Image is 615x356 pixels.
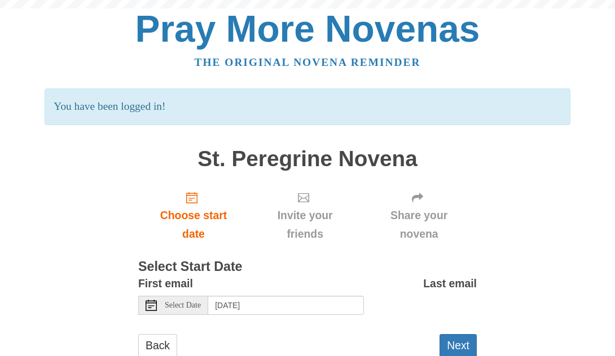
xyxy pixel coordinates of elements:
span: Invite your friends [260,206,350,243]
p: You have been logged in! [45,88,570,125]
h3: Select Start Date [138,260,477,274]
a: Choose start date [138,182,249,249]
label: Last email [423,274,477,293]
span: Select Date [165,301,201,309]
label: First email [138,274,193,293]
h1: St. Peregrine Novena [138,147,477,171]
div: Click "Next" to confirm your start date first. [249,182,361,249]
span: Share your novena [372,206,465,243]
span: Choose start date [150,206,238,243]
a: The original novena reminder [195,56,421,68]
a: Pray More Novenas [135,8,480,50]
div: Click "Next" to confirm your start date first. [361,182,477,249]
